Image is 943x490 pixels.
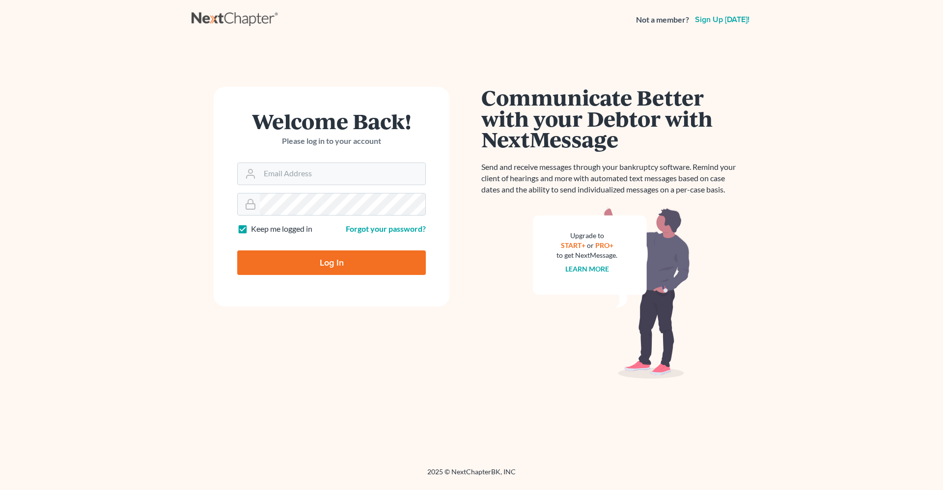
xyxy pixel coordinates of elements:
[636,14,689,26] strong: Not a member?
[533,207,690,379] img: nextmessage_bg-59042aed3d76b12b5cd301f8e5b87938c9018125f34e5fa2b7a6b67550977c72.svg
[192,467,751,485] div: 2025 © NextChapterBK, INC
[237,136,426,147] p: Please log in to your account
[565,265,609,273] a: Learn more
[237,110,426,132] h1: Welcome Back!
[693,16,751,24] a: Sign up [DATE]!
[481,162,742,195] p: Send and receive messages through your bankruptcy software. Remind your client of hearings and mo...
[556,231,617,241] div: Upgrade to
[346,224,426,233] a: Forgot your password?
[260,163,425,185] input: Email Address
[481,87,742,150] h1: Communicate Better with your Debtor with NextMessage
[556,250,617,260] div: to get NextMessage.
[237,250,426,275] input: Log In
[251,223,312,235] label: Keep me logged in
[587,241,594,249] span: or
[595,241,613,249] a: PRO+
[561,241,585,249] a: START+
